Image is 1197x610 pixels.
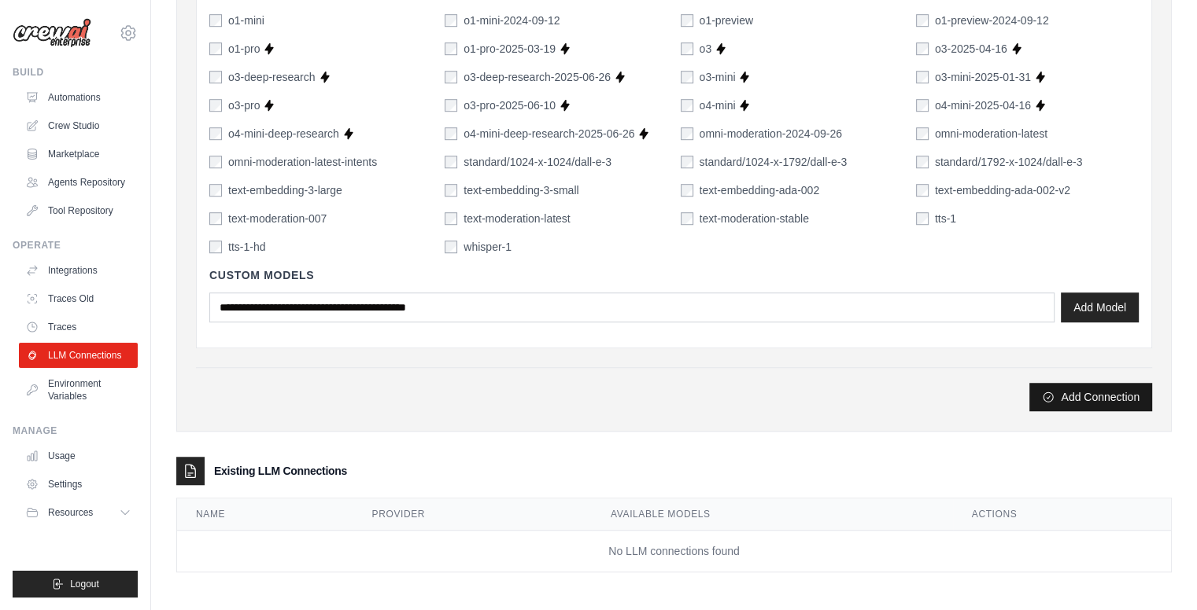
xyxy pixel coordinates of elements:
label: text-moderation-latest [464,211,570,226]
div: Operate [13,239,138,252]
input: o1-preview [681,14,693,27]
label: o3-pro [228,97,260,113]
label: o4-mini-2025-04-16 [935,97,1031,113]
label: o3-deep-research-2025-06-26 [464,69,611,85]
label: o3-mini [700,69,736,85]
label: o1-pro-2025-03-19 [464,41,556,57]
label: text-embedding-3-small [464,182,578,198]
label: o4-mini [700,97,736,113]
label: o4-mini-deep-research [228,126,339,141]
label: o1-preview-2024-09-12 [935,13,1049,28]
a: Settings [19,472,138,497]
img: Logo [13,18,91,48]
input: o1-mini [209,14,222,27]
input: o3-2025-04-16 [916,42,929,55]
label: standard/1792-x-1024/dall-e-3 [935,154,1083,170]
label: o4-mini-deep-research-2025-06-26 [464,126,634,141]
input: o3 [681,42,693,55]
button: Add Model [1061,292,1139,322]
h4: Custom Models [209,267,1139,283]
label: text-moderation-007 [228,211,327,226]
input: text-embedding-ada-002-v2 [916,184,929,197]
input: whisper-1 [445,241,457,253]
th: Provider [353,498,592,531]
input: o3-deep-research-2025-06-26 [445,71,457,83]
input: omni-moderation-2024-09-26 [681,127,693,140]
label: o3-mini-2025-01-31 [935,69,1031,85]
h3: Existing LLM Connections [214,463,347,479]
label: o1-mini [228,13,264,28]
label: standard/1024-x-1792/dall-e-3 [700,154,848,170]
label: omni-moderation-2024-09-26 [700,126,842,141]
a: Traces Old [19,286,138,311]
input: tts-1-hd [209,241,222,253]
label: omni-moderation-latest [935,126,1047,141]
a: Traces [19,314,138,340]
button: Add Connection [1029,383,1152,411]
input: text-moderation-007 [209,212,222,225]
div: Build [13,66,138,79]
input: o4-mini-2025-04-16 [916,99,929,112]
label: text-embedding-ada-002 [700,182,820,198]
label: o3 [700,41,712,57]
label: whisper-1 [464,239,512,255]
input: text-embedding-3-large [209,184,222,197]
label: text-embedding-3-large [228,182,342,198]
input: text-moderation-stable [681,212,693,225]
input: standard/1024-x-1024/dall-e-3 [445,156,457,168]
div: Manage [13,424,138,437]
input: omni-moderation-latest [916,127,929,140]
input: standard/1024-x-1792/dall-e-3 [681,156,693,168]
a: Tool Repository [19,198,138,223]
button: Resources [19,500,138,525]
button: Logout [13,571,138,597]
a: Marketplace [19,141,138,167]
th: Actions [953,498,1171,531]
input: text-embedding-ada-002 [681,184,693,197]
a: Automations [19,85,138,110]
input: o4-mini-deep-research [209,127,222,140]
a: Integrations [19,258,138,283]
input: o1-pro [209,42,222,55]
label: tts-1 [935,211,956,226]
input: o4-mini-deep-research-2025-06-26 [445,127,457,140]
label: standard/1024-x-1024/dall-e-3 [464,154,611,170]
label: omni-moderation-latest-intents [228,154,377,170]
label: tts-1-hd [228,239,265,255]
label: o1-preview [700,13,753,28]
a: LLM Connections [19,343,138,368]
input: o3-pro [209,99,222,112]
span: Resources [48,506,93,519]
input: o1-mini-2024-09-12 [445,14,457,27]
a: Environment Variables [19,371,138,409]
a: Usage [19,443,138,469]
td: No LLM connections found [177,531,1171,572]
label: text-moderation-stable [700,211,809,226]
th: Available Models [592,498,953,531]
label: o1-pro [228,41,260,57]
label: text-embedding-ada-002-v2 [935,182,1070,198]
input: o1-preview-2024-09-12 [916,14,929,27]
label: o3-2025-04-16 [935,41,1007,57]
input: o3-deep-research [209,71,222,83]
a: Crew Studio [19,113,138,138]
th: Name [177,498,353,531]
label: o3-deep-research [228,69,316,85]
input: o3-pro-2025-06-10 [445,99,457,112]
input: text-moderation-latest [445,212,457,225]
input: o3-mini-2025-01-31 [916,71,929,83]
label: o3-pro-2025-06-10 [464,97,556,113]
input: o3-mini [681,71,693,83]
span: Logout [70,578,99,590]
input: tts-1 [916,212,929,225]
input: text-embedding-3-small [445,184,457,197]
input: standard/1792-x-1024/dall-e-3 [916,156,929,168]
a: Agents Repository [19,170,138,195]
input: omni-moderation-latest-intents [209,156,222,168]
label: o1-mini-2024-09-12 [464,13,560,28]
input: o4-mini [681,99,693,112]
input: o1-pro-2025-03-19 [445,42,457,55]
